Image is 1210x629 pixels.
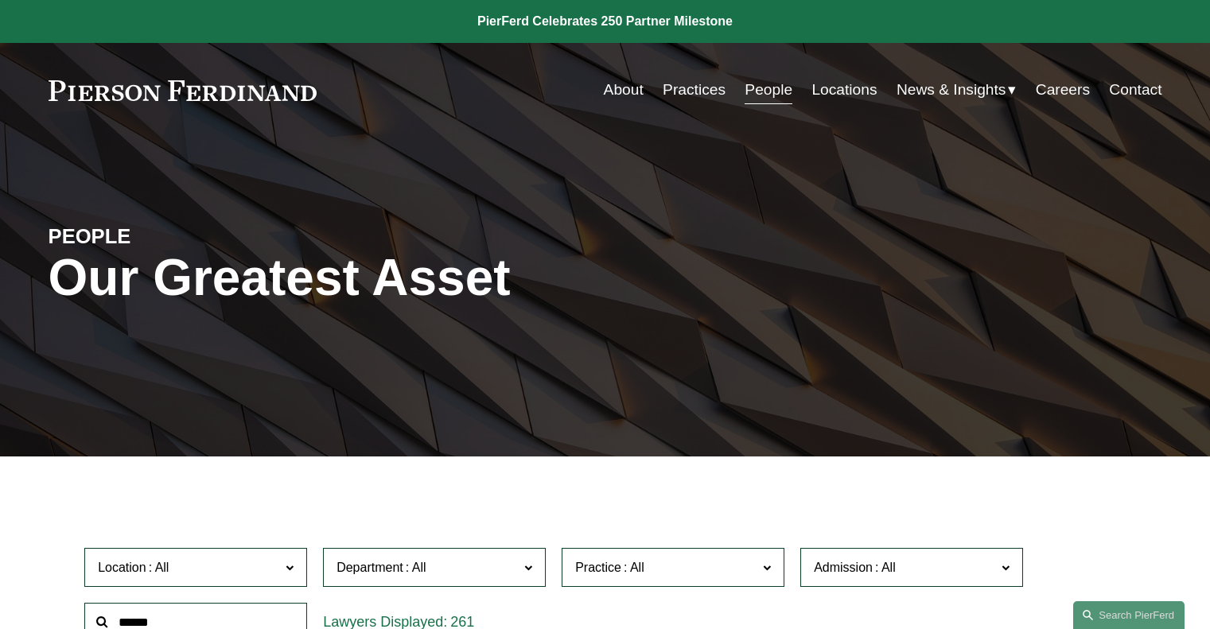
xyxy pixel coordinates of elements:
[1036,75,1090,105] a: Careers
[814,561,873,574] span: Admission
[745,75,792,105] a: People
[1109,75,1161,105] a: Contact
[897,76,1006,104] span: News & Insights
[604,75,644,105] a: About
[897,75,1017,105] a: folder dropdown
[663,75,726,105] a: Practices
[49,223,327,249] h4: PEOPLE
[49,249,791,307] h1: Our Greatest Asset
[337,561,403,574] span: Department
[98,561,146,574] span: Location
[575,561,621,574] span: Practice
[1073,601,1185,629] a: Search this site
[811,75,877,105] a: Locations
